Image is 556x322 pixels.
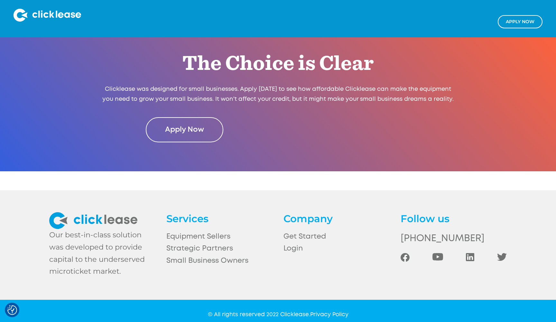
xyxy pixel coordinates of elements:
[283,212,390,225] h4: Company
[498,15,542,28] a: Apply NOw
[49,212,137,229] img: clickease logo
[166,212,273,225] h4: Services
[146,50,410,78] h2: The Choice is Clear
[14,9,81,22] img: Clicklease logo
[283,243,390,255] a: Login
[146,117,223,142] a: Apply Now
[208,311,348,319] div: © All rights reserved 2022 Clicklease.
[7,305,17,315] button: Consent Preferences
[432,253,443,260] img: Youtube Social Icon
[497,253,507,261] img: Twitter Social Icon
[401,231,507,247] a: [PHONE_NUMBER]
[166,255,273,267] a: Small Business Owners
[401,212,507,225] h4: Follow us
[283,231,390,243] a: Get Started
[99,84,457,105] p: Clicklease was designed for small businesses. Apply [DATE] to see how affordable Clicklease can m...
[166,231,273,243] a: Equipment Sellers
[49,229,155,277] div: Our best-in-class solution was developed to provide capital to the underserved microticket market.
[166,243,273,255] a: Strategic Partners
[401,253,409,262] img: Facebook Social icon
[310,312,348,317] a: Privacy Policy
[7,305,17,315] img: Revisit consent button
[466,253,474,261] img: LinkedIn Social Icon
